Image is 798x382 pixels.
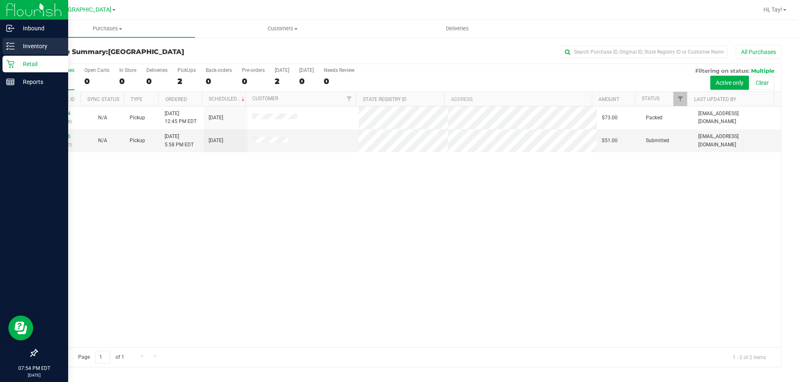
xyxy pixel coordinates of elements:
button: N/A [98,137,107,145]
span: 1 - 2 of 2 items [726,351,773,363]
span: $51.00 [602,137,618,145]
span: [DATE] [209,114,223,122]
span: Pickup [130,137,145,145]
div: In Store [119,67,136,73]
span: Pickup [130,114,145,122]
p: Reports [15,77,64,87]
div: 0 [206,76,232,86]
div: 0 [146,76,167,86]
p: 07:54 PM EDT [4,365,64,372]
a: Purchases [20,20,195,37]
div: PickUps [177,67,196,73]
span: [GEOGRAPHIC_DATA] [108,48,184,56]
input: Search Purchase ID, Original ID, State Registry ID or Customer Name... [561,46,727,58]
span: [EMAIL_ADDRESS][DOMAIN_NAME] [698,133,776,148]
a: Deliveries [370,20,545,37]
h3: Purchase Summary: [37,48,285,56]
span: Deliveries [435,25,480,32]
iframe: Resource center [8,315,33,340]
div: 0 [84,76,109,86]
inline-svg: Inventory [6,42,15,50]
p: Retail [15,59,64,69]
a: Status [642,96,660,101]
a: 11991006 [47,133,71,139]
a: Type [131,96,143,102]
button: Active only [710,76,749,90]
a: Last Updated By [694,96,736,102]
button: Clear [750,76,774,90]
inline-svg: Reports [6,78,15,86]
span: [DATE] [209,137,223,145]
a: Customers [195,20,370,37]
div: 0 [299,76,314,86]
span: Hi, Tay! [764,6,782,13]
a: 11987614 [47,111,71,116]
div: Needs Review [324,67,355,73]
span: [EMAIL_ADDRESS][DOMAIN_NAME] [698,110,776,126]
div: Pre-orders [242,67,265,73]
div: 0 [119,76,136,86]
inline-svg: Retail [6,60,15,68]
span: Packed [646,114,663,122]
a: Ordered [165,96,187,102]
div: 0 [324,76,355,86]
div: [DATE] [275,67,289,73]
button: All Purchases [736,45,781,59]
span: [DATE] 5:58 PM EDT [165,133,194,148]
div: 2 [177,76,196,86]
a: Scheduled [209,96,246,102]
a: Amount [598,96,619,102]
a: Filter [342,92,356,106]
span: Purchases [20,25,195,32]
span: Multiple [751,67,774,74]
a: Sync Status [87,96,119,102]
span: Not Applicable [98,115,107,121]
a: Filter [673,92,687,106]
a: Customer [252,96,278,101]
th: Address [444,92,592,106]
span: $73.00 [602,114,618,122]
div: Back-orders [206,67,232,73]
span: Customers [195,25,369,32]
input: 1 [95,351,110,364]
div: [DATE] [299,67,314,73]
span: [DATE] 12:45 PM EDT [165,110,197,126]
span: Filtering on status: [695,67,749,74]
a: State Registry ID [363,96,406,102]
div: Open Carts [84,67,109,73]
span: Page of 1 [71,351,131,364]
div: Deliveries [146,67,167,73]
p: Inbound [15,23,64,33]
inline-svg: Inbound [6,24,15,32]
span: Submitted [646,137,669,145]
p: Inventory [15,41,64,51]
span: [GEOGRAPHIC_DATA] [54,6,111,13]
div: 2 [275,76,289,86]
span: Not Applicable [98,138,107,143]
p: [DATE] [4,372,64,378]
div: 0 [242,76,265,86]
button: N/A [98,114,107,122]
